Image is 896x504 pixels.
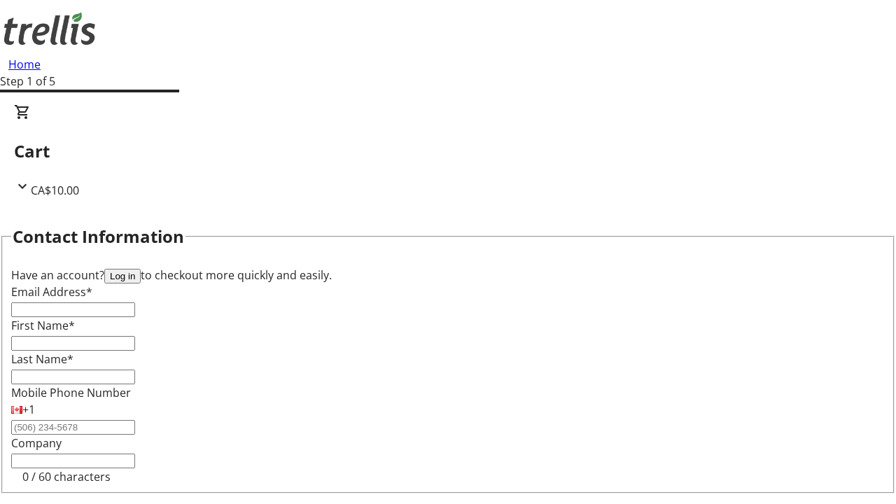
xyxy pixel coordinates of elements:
h2: Cart [14,139,882,164]
span: CA$10.00 [31,183,79,198]
label: Last Name* [11,351,73,367]
div: Have an account? to checkout more quickly and easily. [11,267,885,283]
label: First Name* [11,318,75,333]
input: (506) 234-5678 [11,420,135,435]
label: Email Address* [11,284,92,300]
div: CartCA$10.00 [14,104,882,199]
tr-character-limit: 0 / 60 characters [22,469,111,484]
label: Mobile Phone Number [11,385,131,400]
label: Company [11,435,62,451]
button: Log in [104,269,141,283]
h2: Contact Information [13,224,184,249]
